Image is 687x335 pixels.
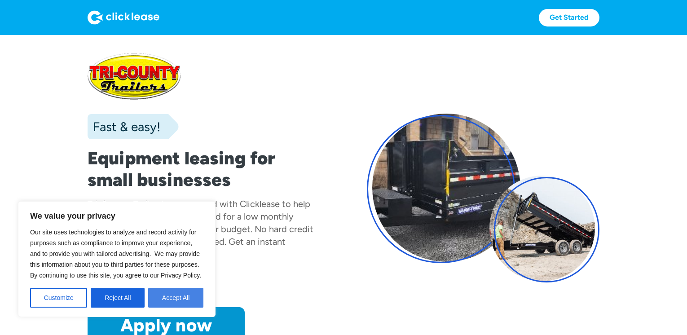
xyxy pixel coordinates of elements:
img: Logo [88,10,159,25]
button: Customize [30,288,87,308]
div: Tri-County Trailers [88,198,162,209]
div: Fast & easy! [88,118,160,136]
a: Get Started [539,9,599,26]
span: Our site uses technologies to analyze and record activity for purposes such as compliance to impr... [30,229,201,279]
div: We value your privacy [18,201,216,317]
button: Accept All [148,288,203,308]
h1: Equipment leasing for small businesses [88,147,320,190]
p: We value your privacy [30,211,203,221]
div: has partnered with Clicklease to help you get the equipment you need for a low monthly payment, c... [88,198,313,260]
button: Reject All [91,288,145,308]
